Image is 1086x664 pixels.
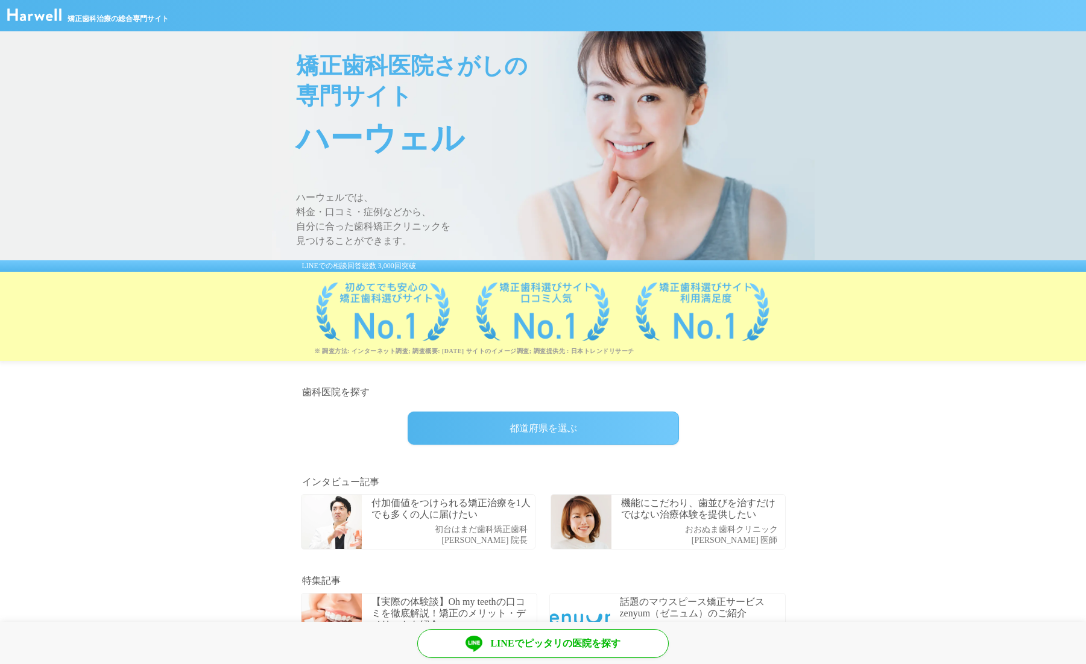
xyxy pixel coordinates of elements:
p: [PERSON_NAME] 院長 [435,536,528,546]
h2: インタビュー記事 [302,475,785,489]
a: 歯科医師_濱田啓一先生_説明中付加価値をつけられる矯正治療を1人でも多くの人に届けたい初台はまだ歯科矯正歯科[PERSON_NAME] 院長 [295,488,542,556]
span: 見つけることができます。 [296,234,815,248]
div: LINEでの相談回答総数 3,000回突破 [272,260,815,272]
p: 話題のマウスピース矯正サービスzenyum（ゼニュム）のご紹介 [620,596,782,619]
a: 今話題の矯正サービスZenyumのご紹介！話題のマウスピース矯正サービスzenyum（ゼニュム）のご紹介 [543,587,792,654]
p: 【実際の体験談】Oh my teethの口コミを徹底解説！矯正のメリット・デメリットも紹介 [371,596,534,631]
span: 専門サイト [296,81,815,111]
div: 都道府県を選ぶ [408,412,679,445]
img: 今話題の矯正サービスZenyumのご紹介！ [550,594,610,648]
h2: 歯科医院を探す [302,385,785,399]
p: [PERSON_NAME] 医師 [685,536,778,546]
span: ハーウェル [296,111,815,166]
span: ハーウェルでは、 [296,190,815,205]
a: LINEでピッタリの医院を探す [417,629,669,658]
img: 歯科医師_濱田啓一先生_説明中 [301,495,362,549]
span: 料金・口コミ・症例などから、 [296,205,815,219]
a: 【実際の体験談】Oh my teethの口コミを徹底解説！矯正のメリット・デメリットも紹介【実際の体験談】Oh my teethの口コミを徹底解説！矯正のメリット・デメリットも紹介 [295,587,543,654]
h2: 特集記事 [302,574,785,588]
span: 矯正歯科医院さがしの [296,51,815,81]
p: 機能にこだわり、歯並びを治すだけではない治療体験を提供したい [621,497,782,520]
p: ※ 調査方法: インターネット調査; 調査概要: [DATE] サイトのイメージ調査; 調査提供先 : 日本トレンドリサーチ [314,347,815,355]
img: ハーウェル [7,8,62,21]
img: 歯科医師_大沼麻由子先生_アップ [551,495,611,549]
span: 自分に合った歯科矯正クリニックを [296,219,815,234]
p: おおぬま歯科クリニック [685,525,778,535]
span: 矯正歯科治療の総合専門サイト [68,13,169,24]
img: 【実際の体験談】Oh my teethの口コミを徹底解説！矯正のメリット・デメリットも紹介 [301,594,362,648]
p: 付加価値をつけられる矯正治療を1人でも多くの人に届けたい [371,497,532,520]
p: 初台はまだ歯科矯正歯科 [435,525,528,535]
a: 歯科医師_大沼麻由子先生_アップ機能にこだわり、歯並びを治すだけではない治療体験を提供したいおおぬま歯科クリニック[PERSON_NAME] 医師 [545,488,792,556]
a: ハーウェル [7,13,62,23]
